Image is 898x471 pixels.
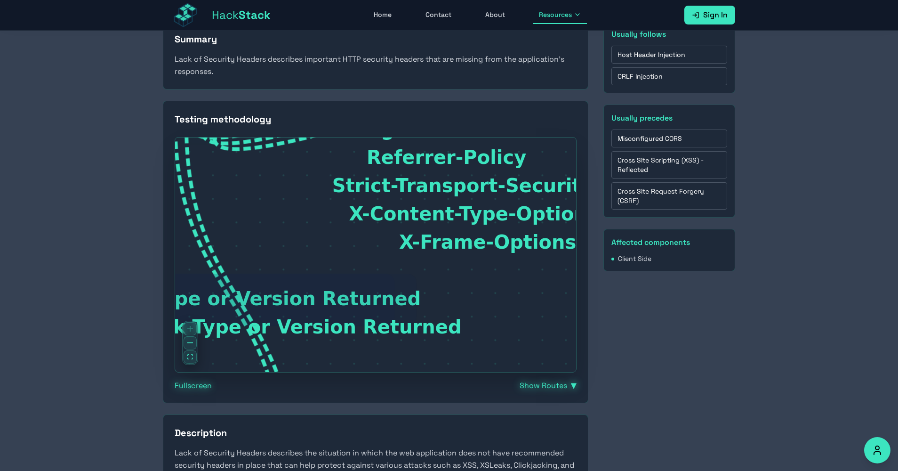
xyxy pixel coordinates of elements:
span: Stack [239,8,271,22]
a: Cross Site Request Forgery (CSRF) [611,182,727,210]
h2: Summary [175,32,577,46]
a: Cross Site Scripting (XSS) - Reflected [611,151,727,179]
button: Accessibility Options [864,437,890,463]
a: Host Header Injection [611,46,727,64]
span: Client Side [618,254,651,263]
a: Misconfigured CORS [611,130,727,147]
a: About [480,6,511,24]
h2: Testing methodology [175,113,577,126]
button: zoom out [184,336,197,349]
h3: Usually follows [611,29,727,40]
a: CRLF Injection [611,67,727,85]
button: Show Routes▼ [520,380,577,391]
button: Resources [533,6,587,24]
button: Fullscreen [175,380,212,391]
span: Sign In [703,9,728,21]
a: Home [368,6,397,24]
span: Hack [212,8,271,23]
span: ▼ [571,380,577,391]
h3: Affected components [611,237,727,248]
button: fit view [184,350,197,364]
p: Lack of Security Headers describes important HTTP security headers that are missing from the appl... [175,53,577,78]
h3: Usually precedes [611,113,727,124]
span: Resources [539,10,572,19]
a: Contact [420,6,457,24]
a: Sign In [684,6,735,24]
h2: Description [175,426,577,439]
